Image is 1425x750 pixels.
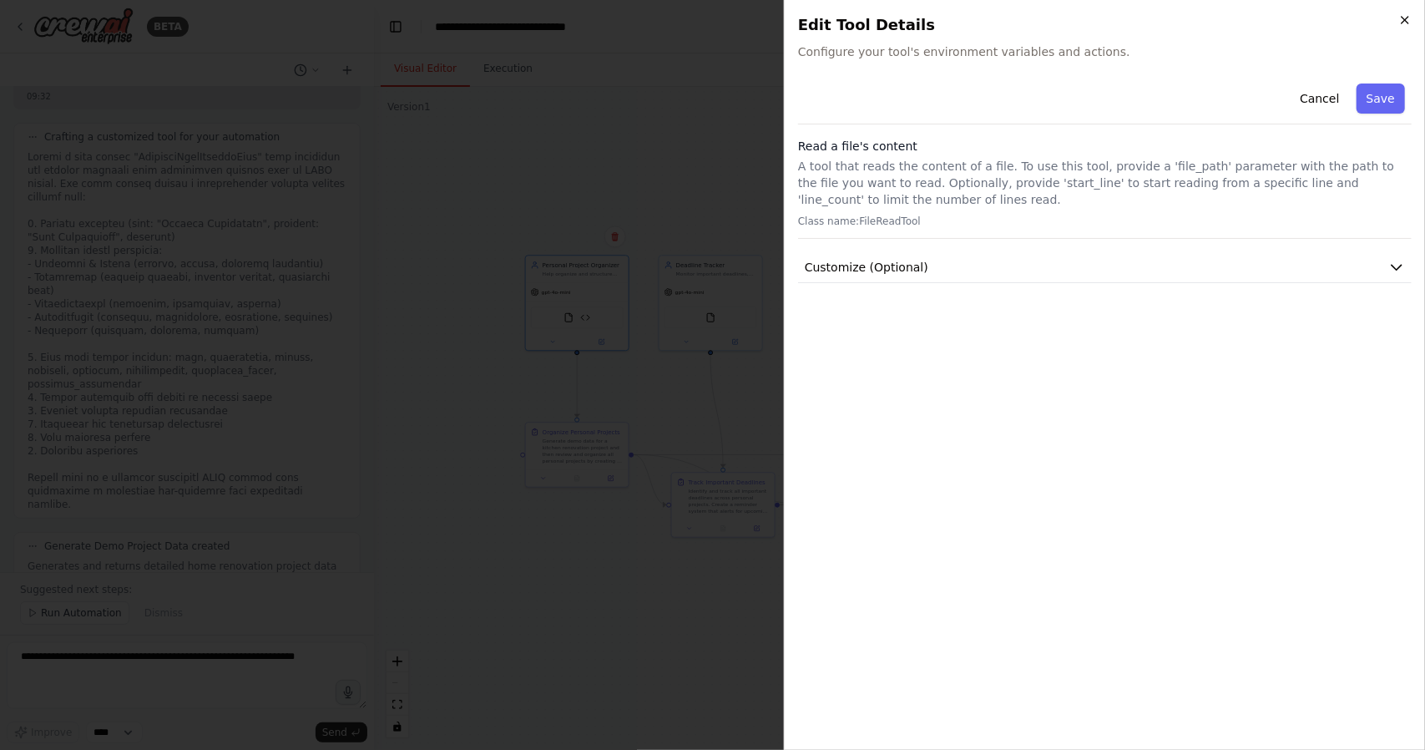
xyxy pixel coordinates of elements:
p: A tool that reads the content of a file. To use this tool, provide a 'file_path' parameter with t... [798,158,1412,208]
button: Cancel [1290,84,1349,114]
p: Class name: FileReadTool [798,215,1412,228]
h2: Edit Tool Details [798,13,1412,37]
span: Customize (Optional) [805,259,928,276]
button: Save [1357,84,1405,114]
span: Configure your tool's environment variables and actions. [798,43,1412,60]
h3: Read a file's content [798,138,1412,155]
button: Customize (Optional) [798,252,1412,283]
